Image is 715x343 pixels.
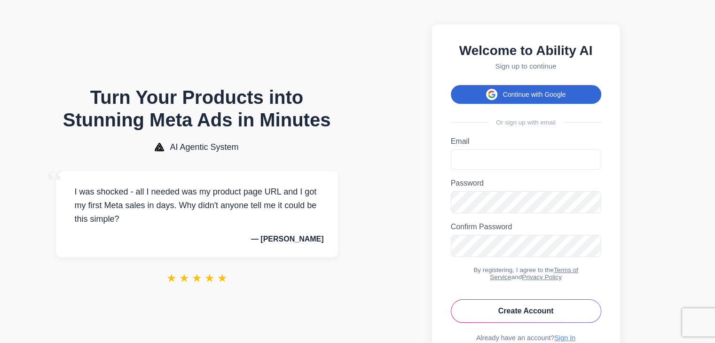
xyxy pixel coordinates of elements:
label: Password [451,179,601,187]
h2: Welcome to Ability AI [451,43,601,58]
span: ★ [204,272,215,285]
p: — [PERSON_NAME] [70,235,324,243]
div: Already have an account? [451,334,601,342]
button: Create Account [451,299,601,323]
label: Confirm Password [451,223,601,231]
img: AI Agentic System Logo [155,143,164,151]
div: By registering, I agree to the and [451,266,601,281]
a: Terms of Service [490,266,578,281]
span: ★ [192,272,202,285]
label: Email [451,137,601,146]
p: I was shocked - all I needed was my product page URL and I got my first Meta sales in days. Why d... [70,185,324,226]
span: AI Agentic System [170,142,238,152]
a: Sign In [554,334,575,342]
div: Or sign up with email [451,119,601,126]
h1: Turn Your Products into Stunning Meta Ads in Minutes [56,86,338,131]
a: Privacy Policy [522,273,562,281]
span: ★ [179,272,189,285]
p: Sign up to continue [451,62,601,70]
span: ★ [166,272,177,285]
span: ★ [217,272,228,285]
button: Continue with Google [451,85,601,104]
span: “ [47,162,63,204]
